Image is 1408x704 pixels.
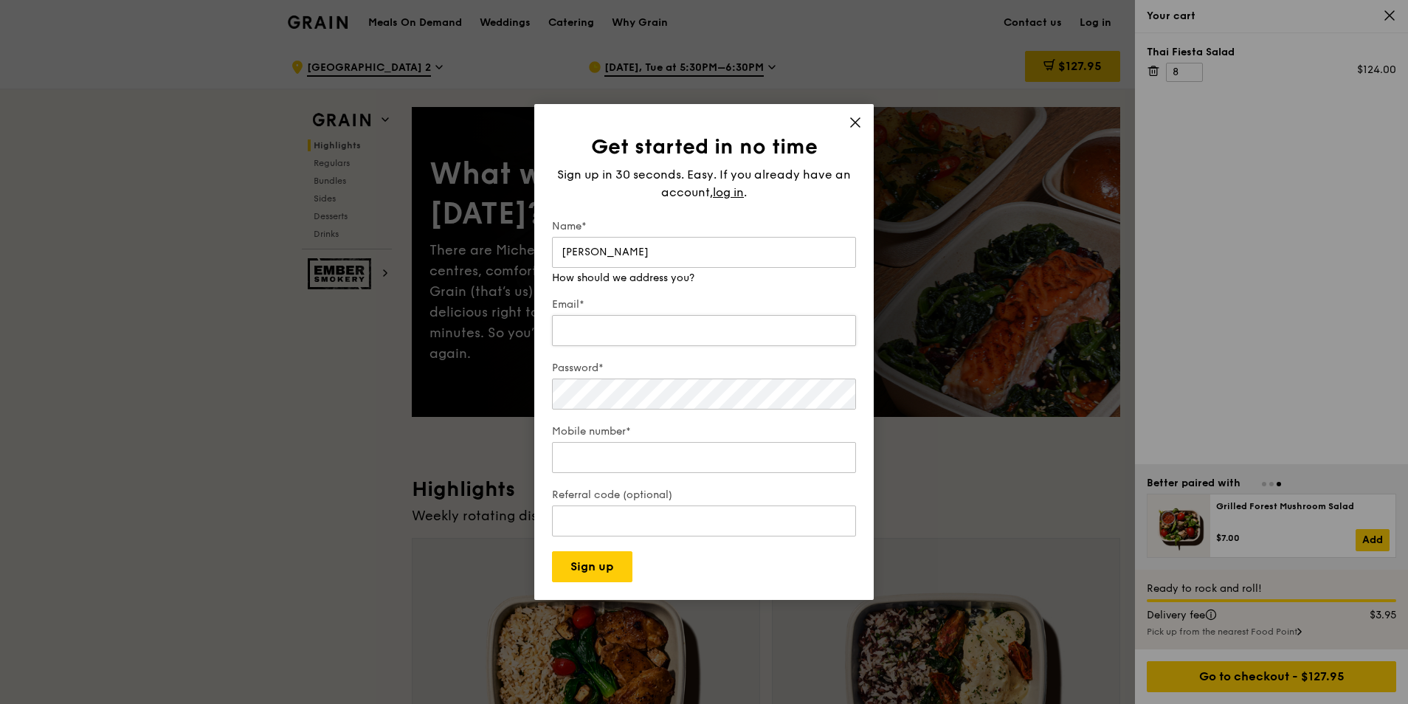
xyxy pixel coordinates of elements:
[552,297,856,312] label: Email*
[552,488,856,503] label: Referral code (optional)
[713,184,744,201] span: log in
[552,361,856,376] label: Password*
[744,185,747,199] span: .
[552,271,856,286] div: How should we address you?
[552,424,856,439] label: Mobile number*
[552,134,856,160] h1: Get started in no time
[552,551,632,582] button: Sign up
[552,219,856,234] label: Name*
[557,168,851,199] span: Sign up in 30 seconds. Easy. If you already have an account,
